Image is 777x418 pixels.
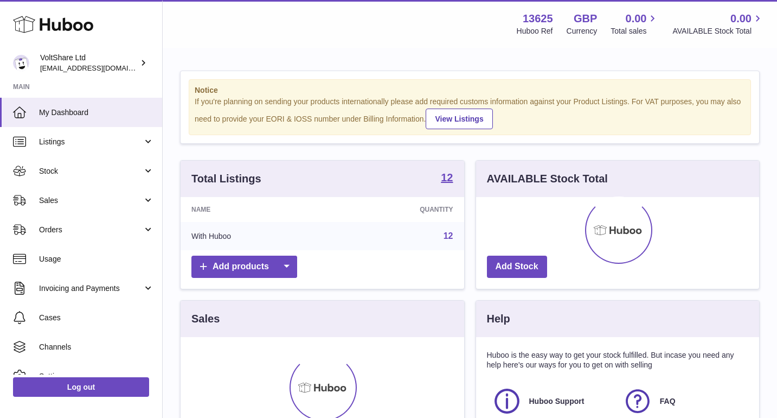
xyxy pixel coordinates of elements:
span: Settings [39,371,154,382]
img: info@voltshare.co.uk [13,55,29,71]
span: 0.00 [626,11,647,26]
span: FAQ [660,396,676,407]
a: 12 [444,231,453,240]
div: Currency [567,26,598,36]
a: FAQ [623,387,743,416]
strong: 13625 [523,11,553,26]
span: Total sales [611,26,659,36]
span: Sales [39,195,143,206]
span: AVAILABLE Stock Total [672,26,764,36]
strong: GBP [574,11,597,26]
h3: Sales [191,312,220,326]
th: Quantity [330,197,464,222]
span: Usage [39,254,154,264]
a: 0.00 AVAILABLE Stock Total [672,11,764,36]
strong: 12 [441,172,453,183]
span: 0.00 [730,11,752,26]
a: 0.00 Total sales [611,11,659,36]
h3: Total Listings [191,172,261,186]
strong: Notice [195,85,745,96]
div: VoltShare Ltd [40,53,138,73]
a: View Listings [426,109,492,129]
span: Invoicing and Payments [39,283,143,294]
div: If you're planning on sending your products internationally please add required customs informati... [195,97,745,129]
span: My Dashboard [39,107,154,118]
span: Cases [39,313,154,323]
td: With Huboo [181,222,330,250]
span: Listings [39,137,143,147]
span: Orders [39,225,143,235]
a: 12 [441,172,453,185]
h3: Help [487,312,510,326]
a: Log out [13,377,149,397]
span: Huboo Support [529,396,585,407]
a: Add Stock [487,256,547,278]
th: Name [181,197,330,222]
span: [EMAIL_ADDRESS][DOMAIN_NAME] [40,64,159,72]
a: Huboo Support [492,387,612,416]
div: Huboo Ref [517,26,553,36]
h3: AVAILABLE Stock Total [487,172,608,186]
p: Huboo is the easy way to get your stock fulfilled. But incase you need any help here's our ways f... [487,350,749,371]
span: Stock [39,166,143,176]
span: Channels [39,342,154,352]
a: Add products [191,256,297,278]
